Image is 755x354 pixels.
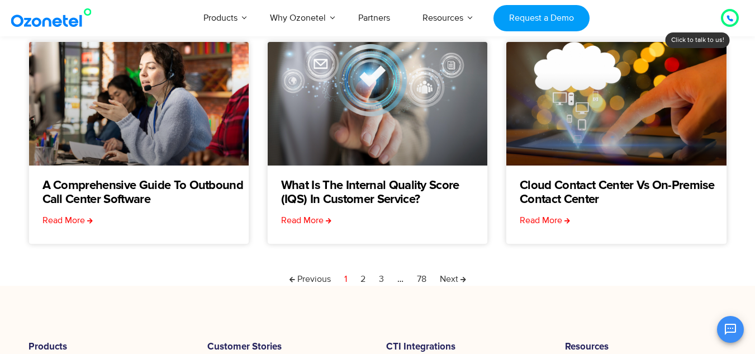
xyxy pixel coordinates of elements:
[42,179,249,207] a: A Comprehensive Guide to Outbound Call Center Software
[344,273,347,285] span: 1
[360,272,365,286] a: 2
[281,214,331,227] a: Read more about What is the Internal Quality Score (IQS) in Customer Service?
[440,272,466,286] a: Next
[29,342,191,353] h6: Products
[717,316,744,343] button: Open chat
[520,179,726,207] a: Cloud Contact Center vs On-Premise Contact Center
[417,272,426,286] a: 78
[493,5,589,31] a: Request a Demo
[289,273,331,285] span: Previous
[397,273,403,285] span: …
[520,214,570,227] a: Read more about Cloud Contact Center vs On-Premise Contact Center
[207,342,369,353] h6: Customer Stories
[386,342,548,353] h6: CTI Integrations
[281,179,487,207] a: What is the Internal Quality Score (IQS) in Customer Service?
[42,214,93,227] a: Read more about A Comprehensive Guide to Outbound Call Center Software
[379,272,384,286] a: 3
[565,342,727,353] h6: Resources
[29,272,727,286] nav: Pagination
